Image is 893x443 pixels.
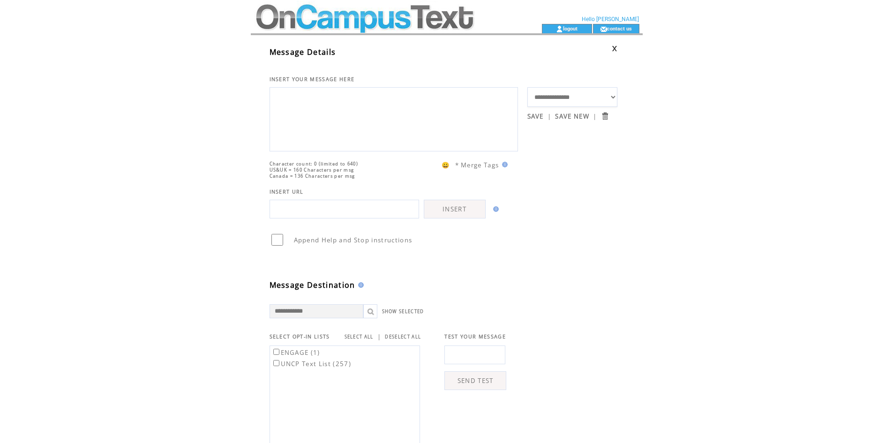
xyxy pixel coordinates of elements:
[600,112,609,120] input: Submit
[582,16,639,23] span: Hello [PERSON_NAME]
[271,360,352,368] label: UNCP Text List (257)
[273,360,279,366] input: UNCP Text List (257)
[270,173,355,179] span: Canada = 136 Characters per msg
[270,47,336,57] span: Message Details
[270,280,355,290] span: Message Destination
[382,308,424,315] a: SHOW SELECTED
[273,349,279,355] input: ENGAGE (1)
[345,334,374,340] a: SELECT ALL
[270,76,355,83] span: INSERT YOUR MESSAGE HERE
[377,332,381,341] span: |
[444,333,506,340] span: TEST YOUR MESSAGE
[424,200,486,218] a: INSERT
[555,112,589,120] a: SAVE NEW
[444,371,506,390] a: SEND TEST
[527,112,544,120] a: SAVE
[385,334,421,340] a: DESELECT ALL
[355,282,364,288] img: help.gif
[593,112,597,120] span: |
[442,161,450,169] span: 😀
[548,112,551,120] span: |
[270,188,304,195] span: INSERT URL
[556,25,563,33] img: account_icon.gif
[294,236,413,244] span: Append Help and Stop instructions
[270,333,330,340] span: SELECT OPT-IN LISTS
[563,25,578,31] a: logout
[607,25,632,31] a: contact us
[271,348,320,357] label: ENGAGE (1)
[600,25,607,33] img: contact_us_icon.gif
[455,161,499,169] span: * Merge Tags
[490,206,499,212] img: help.gif
[270,161,359,167] span: Character count: 0 (limited to 640)
[499,162,508,167] img: help.gif
[270,167,354,173] span: US&UK = 160 Characters per msg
